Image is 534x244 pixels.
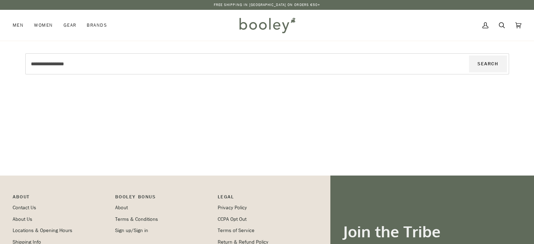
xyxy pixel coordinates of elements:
p: Pipeline_Footer Main [13,193,108,204]
a: Gear [58,10,82,41]
a: Brands [81,10,112,41]
a: Men [13,10,29,41]
span: Women [34,22,53,29]
a: Terms & Conditions [115,216,158,223]
a: Contact Us [13,204,36,211]
span: Gear [64,22,77,29]
a: Women [29,10,58,41]
img: Booley [236,15,298,35]
a: CCPA Opt Out [218,216,246,223]
p: Pipeline_Footer Sub [218,193,313,204]
input: Search our store [27,55,450,72]
span: Men [13,22,24,29]
a: Privacy Policy [218,204,247,211]
a: About Us [13,216,32,223]
button: Search [469,55,507,72]
p: Booley Bonus [115,193,211,204]
a: Locations & Opening Hours [13,227,72,234]
span: Brands [87,22,107,29]
a: Sign up/Sign in [115,227,148,234]
p: Free Shipping in [GEOGRAPHIC_DATA] on Orders €50+ [214,2,321,8]
a: Terms of Service [218,227,255,234]
a: About [115,204,128,211]
h3: Join the Tribe [343,222,521,241]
